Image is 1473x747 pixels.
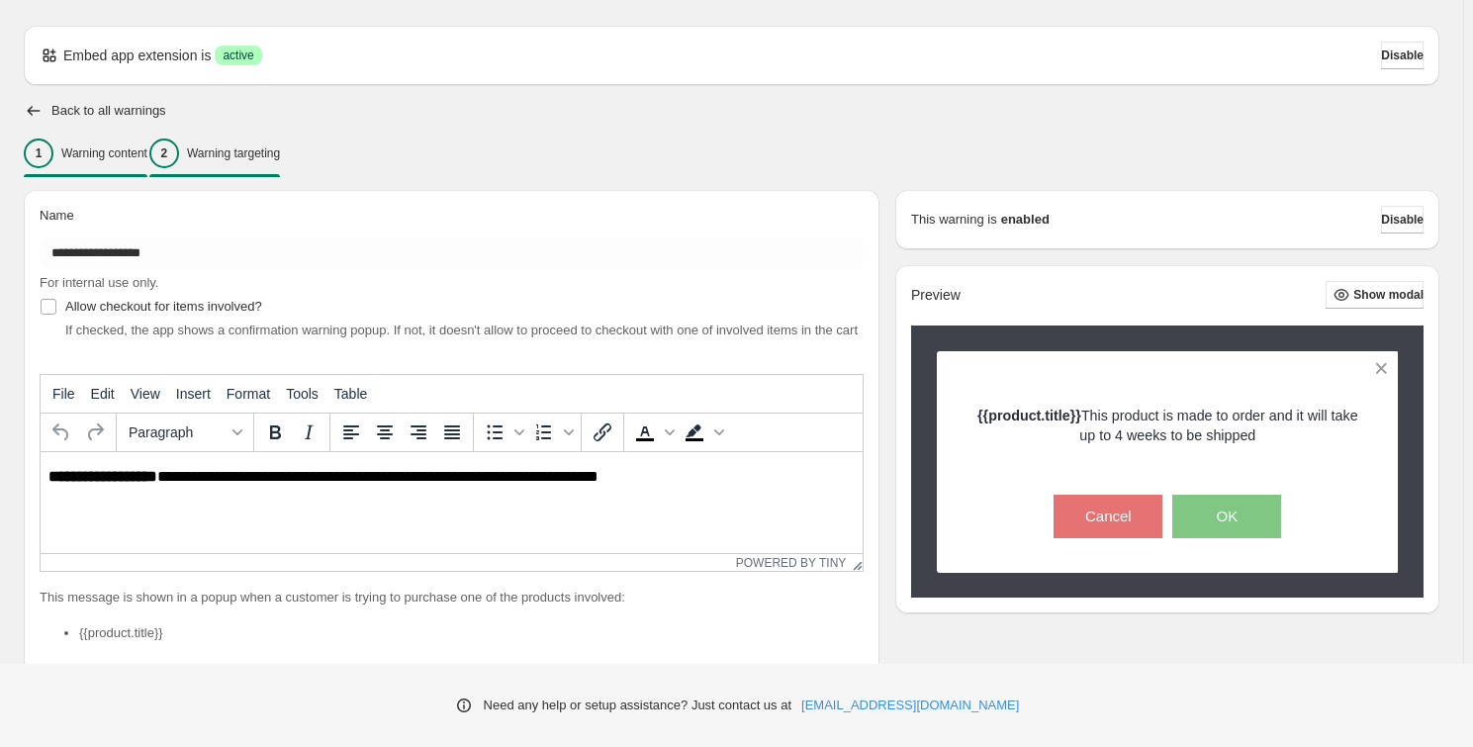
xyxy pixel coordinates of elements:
[24,139,53,168] div: 1
[91,386,115,402] span: Edit
[1054,495,1162,538] button: Cancel
[334,386,367,402] span: Table
[51,103,166,119] h2: Back to all warnings
[61,145,147,161] p: Warning content
[846,554,863,571] div: Resize
[911,210,997,230] p: This warning is
[292,416,325,449] button: Italic
[187,145,280,161] p: Warning targeting
[435,416,469,449] button: Justify
[65,323,858,337] span: If checked, the app shows a confirmation warning popup. If not, it doesn't allow to proceed to ch...
[736,556,847,570] a: Powered by Tiny
[149,139,179,168] div: 2
[131,386,160,402] span: View
[1381,42,1424,69] button: Disable
[1172,495,1281,538] button: OK
[223,47,253,63] span: active
[40,588,864,607] p: This message is shown in a popup when a customer is trying to purchase one of the products involved:
[63,46,211,65] p: Embed app extension is
[402,416,435,449] button: Align right
[40,208,74,223] span: Name
[628,416,678,449] div: Text color
[334,416,368,449] button: Align left
[368,416,402,449] button: Align center
[1326,281,1424,309] button: Show modal
[286,386,319,402] span: Tools
[40,275,158,290] span: For internal use only.
[1381,47,1424,63] span: Disable
[79,623,864,643] li: {{product.title}}
[176,386,211,402] span: Insert
[971,406,1364,445] p: This product is made to order and it will take up to 4 weeks to be shipped
[78,416,112,449] button: Redo
[258,416,292,449] button: Bold
[586,416,619,449] button: Insert/edit link
[41,452,863,553] iframe: Rich Text Area
[45,416,78,449] button: Undo
[911,287,961,304] h2: Preview
[1381,212,1424,228] span: Disable
[149,133,280,174] button: 2Warning targeting
[129,424,226,440] span: Paragraph
[678,416,727,449] div: Background color
[801,696,1019,715] a: [EMAIL_ADDRESS][DOMAIN_NAME]
[1353,287,1424,303] span: Show modal
[121,416,249,449] button: Formats
[24,133,147,174] button: 1Warning content
[227,386,270,402] span: Format
[65,299,262,314] span: Allow checkout for items involved?
[527,416,577,449] div: Numbered list
[478,416,527,449] div: Bullet list
[1001,210,1050,230] strong: enabled
[977,408,1081,423] strong: {{product.title}}
[52,386,75,402] span: File
[1381,206,1424,233] button: Disable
